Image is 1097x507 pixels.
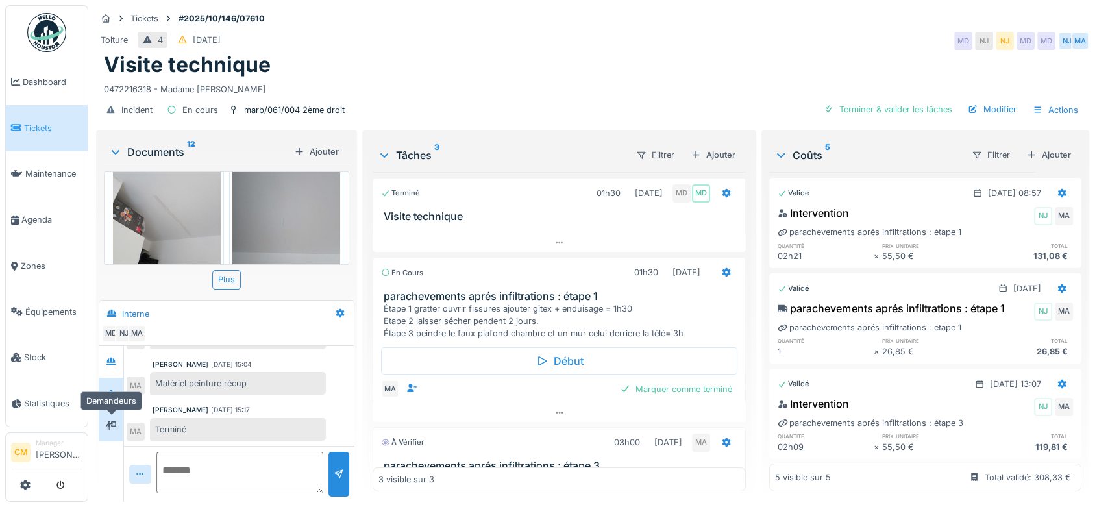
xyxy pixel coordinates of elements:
div: Toiture [101,34,128,46]
div: 5 visible sur 5 [775,471,831,484]
h6: quantité [778,432,873,440]
h1: Visite technique [104,53,271,77]
div: [DATE] 15:04 [211,360,252,369]
h6: quantité [778,336,873,345]
div: marb/061/004 2ème droit [244,104,345,116]
li: CM [11,443,31,462]
div: Ajouter [1021,146,1076,164]
div: MA [1055,303,1073,321]
h6: total [978,336,1073,345]
div: 0472216318 - Madame [PERSON_NAME] [104,78,1081,95]
sup: 12 [187,144,195,160]
div: Total validé: 308,33 € [985,471,1071,484]
div: Terminer & valider les tâches [819,101,957,118]
span: Statistiques [24,397,82,410]
div: Filtrer [630,145,680,164]
a: Stock [6,335,88,381]
div: 26,85 € [978,345,1073,358]
div: Plus [212,270,241,289]
li: [PERSON_NAME] [36,438,82,466]
h6: total [978,241,1073,250]
div: × [874,250,882,262]
span: Stock [24,351,82,364]
div: 55,50 € [881,441,977,453]
div: En cours [381,267,423,278]
div: 01h30 [597,187,621,199]
div: 4 [158,34,163,46]
div: MD [672,184,691,203]
div: MD [692,184,710,203]
div: Intervention [778,396,849,412]
span: Équipements [25,306,82,318]
img: qrt81myyq2ug2v0pux787vpx15wt [232,151,340,294]
div: parachevements aprés infiltrations : étape 3 [778,417,963,429]
div: MA [127,377,145,395]
div: MA [1071,32,1089,50]
div: 131,08 € [978,250,1073,262]
sup: 5 [825,147,830,163]
div: [DATE] [193,34,221,46]
div: Marquer comme terminé [615,380,737,398]
div: Validé [778,378,809,390]
div: NJ [1034,398,1052,416]
div: [DATE] [654,436,682,449]
div: Validé [778,188,809,199]
div: 03h00 [614,436,640,449]
h6: quantité [778,241,873,250]
div: 02h21 [778,250,873,262]
div: MD [1017,32,1035,50]
div: [DATE] [672,266,700,278]
div: Demandeurs [80,391,142,410]
div: 3 visible sur 3 [378,473,434,486]
span: Maintenance [25,167,82,180]
div: 1 [778,345,873,358]
img: Badge_color-CXgf-gQk.svg [27,13,66,52]
div: Coûts [774,147,961,163]
div: À vérifier [381,437,424,448]
div: [DATE] 13:07 [990,378,1041,390]
div: 119,81 € [978,441,1073,453]
div: 02h09 [778,441,873,453]
div: Tâches [378,147,625,163]
div: MA [381,380,399,398]
div: [DATE] [1013,282,1041,295]
div: Début [381,347,737,375]
div: NJ [115,325,133,343]
a: Agenda [6,197,88,243]
div: Tickets [130,12,158,25]
div: [DATE] 15:17 [211,405,250,415]
a: Statistiques [6,380,88,427]
div: NJ [996,32,1014,50]
div: MA [692,434,710,452]
div: Terminé [150,418,326,441]
div: 26,85 € [881,345,977,358]
h6: prix unitaire [881,432,977,440]
h3: parachevements aprés infiltrations : étape 1 [384,290,740,303]
div: Filtrer [966,145,1016,164]
a: Équipements [6,289,88,335]
div: En cours [182,104,218,116]
div: NJ [1058,32,1076,50]
div: 55,50 € [881,250,977,262]
div: Manager [36,438,82,448]
span: Zones [21,260,82,272]
div: Matériel peinture récup [150,372,326,395]
span: Dashboard [23,76,82,88]
h6: prix unitaire [881,241,977,250]
div: [DATE] 08:57 [988,187,1041,199]
div: NJ [975,32,993,50]
div: MA [128,325,146,343]
div: Interne [122,308,149,320]
div: MD [954,32,972,50]
div: Incident [121,104,153,116]
div: MA [1055,398,1073,416]
h6: total [978,432,1073,440]
a: Tickets [6,105,88,151]
div: MA [1055,207,1073,225]
div: × [874,441,882,453]
div: MD [1037,32,1055,50]
div: NJ [1034,303,1052,321]
div: × [874,345,882,358]
div: [DATE] [635,187,663,199]
h3: parachevements aprés infiltrations : étape 3 [384,460,740,472]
